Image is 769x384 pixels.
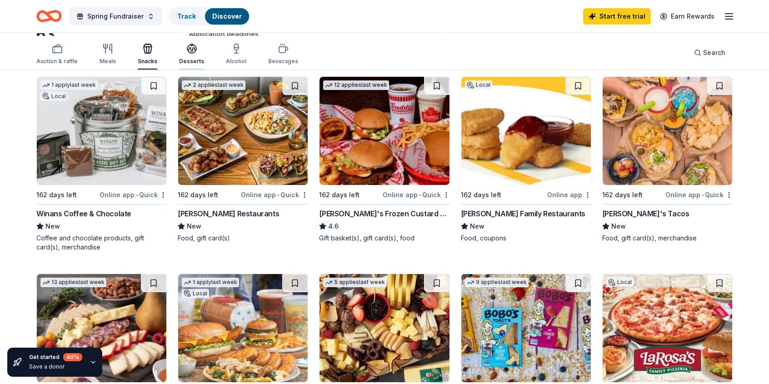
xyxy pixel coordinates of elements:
div: Auction & raffle [36,58,78,65]
div: Winans Coffee & Chocolate [36,208,131,219]
div: 1 apply last week [182,278,239,287]
div: 9 applies last week [465,278,529,287]
div: Local [465,80,492,90]
a: Image for Kilroy Family RestaurantsLocal162 days leftOnline app[PERSON_NAME] Family RestaurantsNe... [461,76,591,243]
div: 162 days left [319,190,360,200]
a: Discover [212,12,242,20]
img: Image for Gordon Food Service Store [320,274,449,382]
div: Meals [100,58,116,65]
div: Local [182,289,209,298]
img: Image for Thompson Restaurants [178,77,308,185]
div: 162 days left [602,190,643,200]
div: Beverages [268,58,298,65]
button: TrackDiscover [169,7,250,25]
span: New [611,221,626,232]
a: Image for Winans Coffee & Chocolate1 applylast weekLocal162 days leftOnline app•QuickWinans Coffe... [36,76,167,252]
img: Image for LaRosa's Pizzeria [603,274,732,382]
div: Online app Quick [100,189,167,200]
div: 5 applies last week [323,278,387,287]
img: Image for Eat'n Park [178,274,308,382]
button: Beverages [268,40,298,70]
div: [PERSON_NAME] Restaurants [178,208,279,219]
div: Food, gift card(s), merchandise [602,234,733,243]
button: Alcohol [226,40,246,70]
div: 2 applies last week [182,80,245,90]
div: Gift basket(s), gift card(s), food [319,234,449,243]
div: Online app Quick [241,189,308,200]
a: Image for Torchy's Tacos162 days leftOnline app•Quick[PERSON_NAME]'s TacosNewFood, gift card(s), ... [602,76,733,243]
div: Local [606,278,634,287]
img: Image for Kilroy Family Restaurants [461,77,591,185]
a: Home [36,5,62,27]
div: Application deadlines [189,29,433,40]
div: Online app [547,189,591,200]
a: Earn Rewards [654,8,720,25]
span: • [277,191,279,199]
span: 4.6 [328,221,339,232]
div: 63 [36,25,167,44]
div: Local [40,92,68,101]
button: Search [687,44,733,62]
div: 12 applies last week [323,80,389,90]
div: Save a donor [29,363,82,370]
a: Image for Thompson Restaurants2 applieslast week162 days leftOnline app•Quick[PERSON_NAME] Restau... [178,76,308,243]
div: 162 days left [178,190,218,200]
div: Online app Quick [383,189,450,200]
div: 40 % [63,353,82,361]
span: • [702,191,704,199]
span: • [136,191,138,199]
div: [PERSON_NAME]'s Tacos [602,208,689,219]
div: 162 days left [461,190,501,200]
div: Coffee and chocolate products, gift card(s), merchandise [36,234,167,252]
img: Image for Freddy's Frozen Custard & Steakburgers [320,77,449,185]
div: [PERSON_NAME] Family Restaurants [461,208,585,219]
button: Auction & raffle [36,40,78,70]
div: Desserts [179,58,204,65]
a: Track [177,12,196,20]
div: 162 days left [36,190,77,200]
span: • [419,191,421,199]
div: Alcohol [226,58,246,65]
div: 1 apply last week [40,80,98,90]
div: Online app Quick [665,189,733,200]
img: Image for Gourmet Gift Baskets [37,274,166,382]
img: Image for Torchy's Tacos [603,77,732,185]
button: Desserts [179,40,204,70]
a: Image for Freddy's Frozen Custard & Steakburgers12 applieslast week162 days leftOnline app•Quick[... [319,76,449,243]
a: Start free trial [583,8,651,25]
div: Get started [29,353,82,361]
span: New [470,221,484,232]
span: Search [703,47,725,58]
div: 13 applies last week [40,278,106,287]
button: Snacks [138,40,157,70]
button: Spring Fundraiser [69,7,162,25]
div: Snacks [138,58,157,65]
button: Meals [100,40,116,70]
img: Image for Winans Coffee & Chocolate [37,77,166,185]
span: Spring Fundraiser [87,11,144,22]
span: New [45,221,60,232]
span: New [187,221,201,232]
div: [PERSON_NAME]'s Frozen Custard & Steakburgers [319,208,449,219]
img: Image for Bobo's Bakery [461,274,591,382]
div: Food, coupons [461,234,591,243]
div: Food, gift card(s) [178,234,308,243]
